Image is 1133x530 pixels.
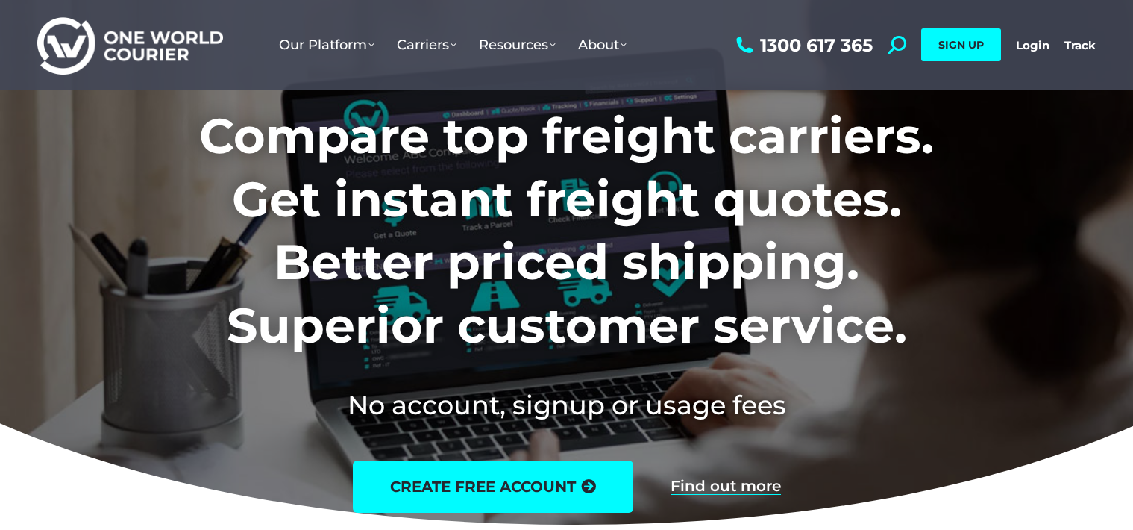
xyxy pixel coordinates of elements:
[567,22,638,68] a: About
[268,22,386,68] a: Our Platform
[101,387,1032,423] h2: No account, signup or usage fees
[353,461,633,513] a: create free account
[578,37,627,53] span: About
[397,37,456,53] span: Carriers
[468,22,567,68] a: Resources
[1016,38,1049,52] a: Login
[732,36,873,54] a: 1300 617 365
[101,105,1032,357] h1: Compare top freight carriers. Get instant freight quotes. Better priced shipping. Superior custom...
[1064,38,1096,52] a: Track
[279,37,374,53] span: Our Platform
[386,22,468,68] a: Carriers
[671,478,781,495] a: Find out more
[37,15,223,75] img: One World Courier
[921,28,1001,61] a: SIGN UP
[479,37,556,53] span: Resources
[938,38,984,52] span: SIGN UP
